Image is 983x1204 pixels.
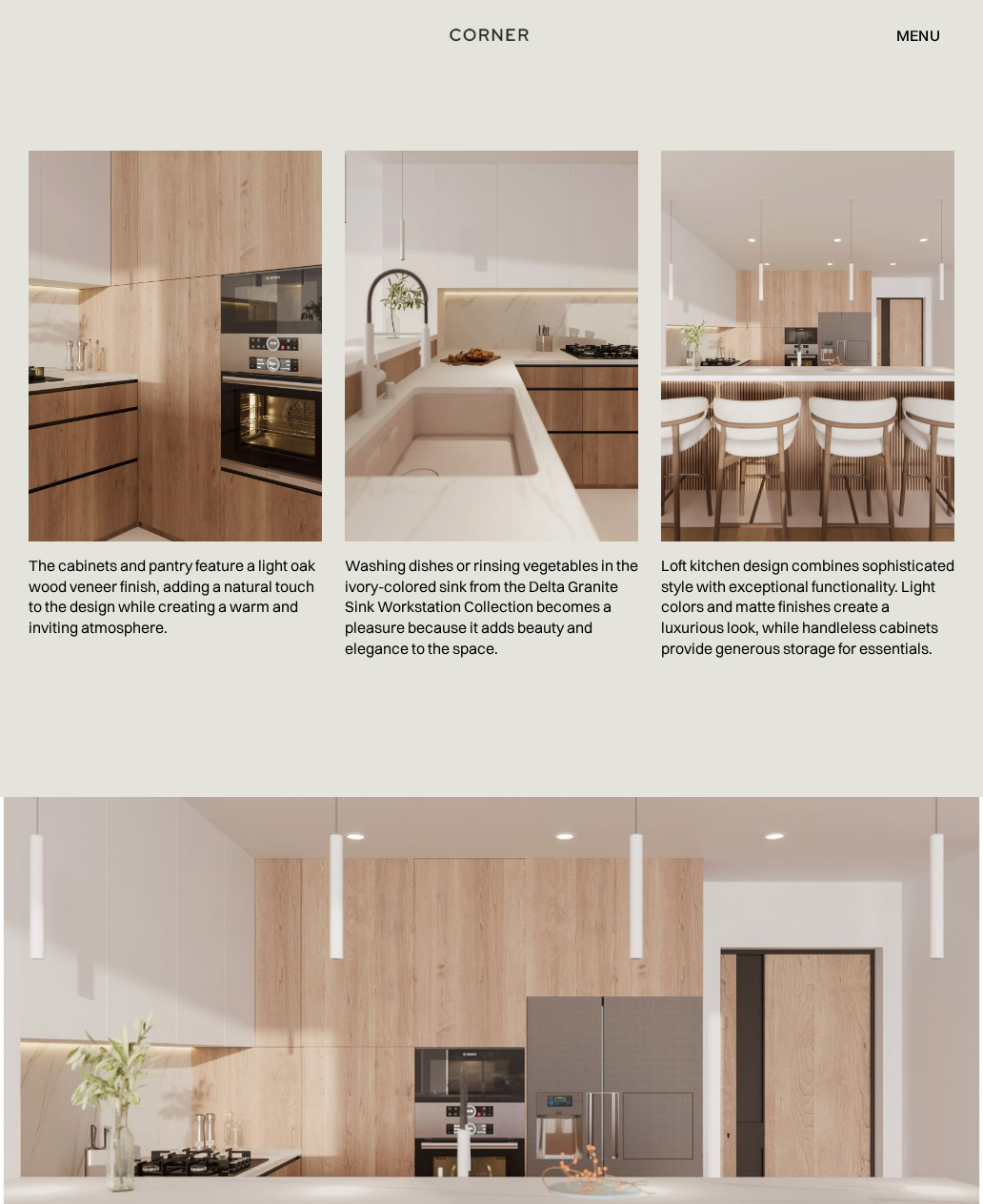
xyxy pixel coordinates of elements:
p: The cabinets and pantry feature a light oak wood veneer finish, adding a natural touch to the des... [29,542,322,653]
div: menu [877,19,940,51]
p: Loft kitchen design combines sophisticated style with exceptional functionality. Light colors and... [661,542,954,674]
a: home [401,23,581,48]
p: Washing dishes or rinsing vegetables in the ivory-colored sink from the Delta Granite Sink Workst... [345,542,638,674]
div: menu [896,28,940,43]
